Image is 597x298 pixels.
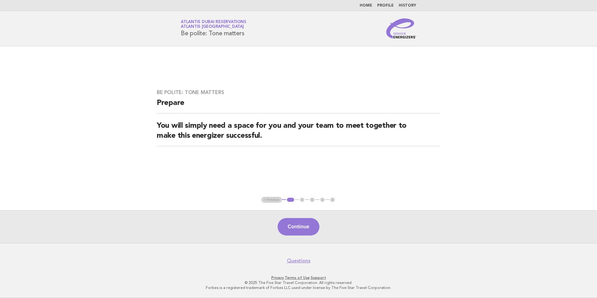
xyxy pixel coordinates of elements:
[181,20,246,37] h1: Be polite: Tone matters
[181,25,244,29] span: Atlantis [GEOGRAPHIC_DATA]
[399,4,416,7] a: History
[181,20,246,29] a: Atlantis Dubai ReservationsAtlantis [GEOGRAPHIC_DATA]
[311,276,326,280] a: Support
[107,275,490,280] p: · ·
[377,4,394,7] a: Profile
[285,276,310,280] a: Terms of Use
[107,280,490,285] p: © 2025 The Five Star Travel Corporation. All rights reserved.
[278,218,319,236] button: Continue
[286,197,295,203] button: 1
[386,18,416,38] img: Service Energizers
[157,89,440,96] h3: Be polite: Tone matters
[157,121,440,146] h2: You will simply need a space for you and your team to meet together to make this energizer succes...
[271,276,284,280] a: Privacy
[157,98,440,113] h2: Prepare
[107,285,490,290] p: Forbes is a registered trademark of Forbes LLC used under license by The Five Star Travel Corpora...
[360,4,372,7] a: Home
[287,258,310,264] a: Questions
